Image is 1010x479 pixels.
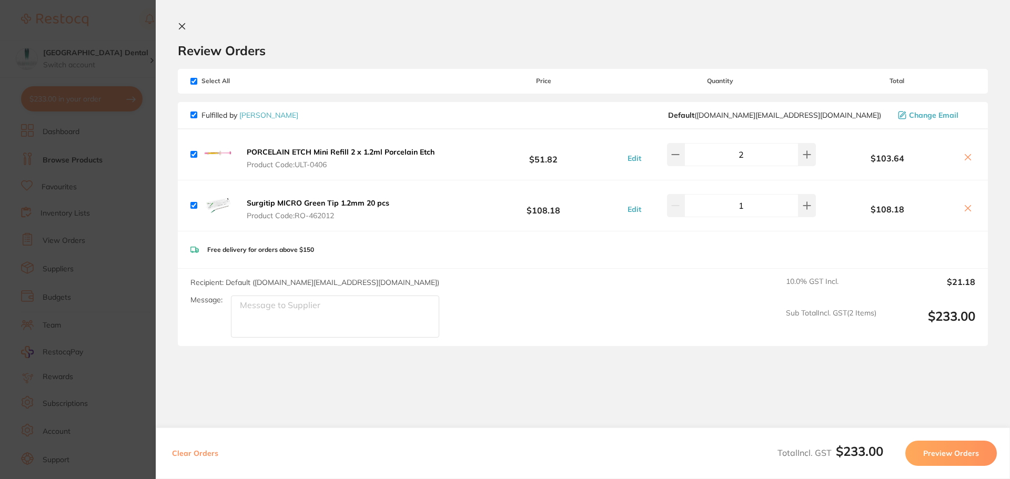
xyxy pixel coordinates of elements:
img: ZHNmeHN4eQ [201,189,235,222]
span: Change Email [909,111,958,119]
span: 10.0 % GST Incl. [786,277,876,300]
button: PORCELAIN ETCH Mini Refill 2 x 1.2ml Porcelain Etch Product Code:ULT-0406 [244,147,438,169]
b: PORCELAIN ETCH Mini Refill 2 x 1.2ml Porcelain Etch [247,147,435,157]
span: Sub Total Incl. GST ( 2 Items) [786,309,876,338]
img: c3R3d3V2OA [201,138,235,171]
button: Edit [624,205,644,214]
b: $108.18 [465,196,622,215]
span: Total [819,77,975,85]
output: $21.18 [885,277,975,300]
output: $233.00 [885,309,975,338]
button: Change Email [895,110,975,120]
span: Price [465,77,622,85]
span: Select All [190,77,296,85]
p: Free delivery for orders above $150 [207,246,314,253]
b: Default [668,110,694,120]
b: $51.82 [465,145,622,164]
b: $103.64 [819,154,956,163]
button: Preview Orders [905,441,997,466]
button: Surgitip MICRO Green Tip 1.2mm 20 pcs Product Code:RO-462012 [244,198,392,220]
p: Fulfilled by [201,111,298,119]
span: Total Incl. GST [777,447,883,458]
button: Clear Orders [169,441,221,466]
span: Product Code: RO-462012 [247,211,389,220]
span: Recipient: Default ( [DOMAIN_NAME][EMAIL_ADDRESS][DOMAIN_NAME] ) [190,278,439,287]
span: Product Code: ULT-0406 [247,160,435,169]
a: [PERSON_NAME] [239,110,298,120]
span: customer.care@henryschein.com.au [668,111,881,119]
b: $233.00 [836,443,883,459]
b: $108.18 [819,205,956,214]
b: Surgitip MICRO Green Tip 1.2mm 20 pcs [247,198,389,208]
label: Message: [190,295,223,304]
button: Edit [624,154,644,163]
span: Quantity [622,77,819,85]
h2: Review Orders [178,43,988,58]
